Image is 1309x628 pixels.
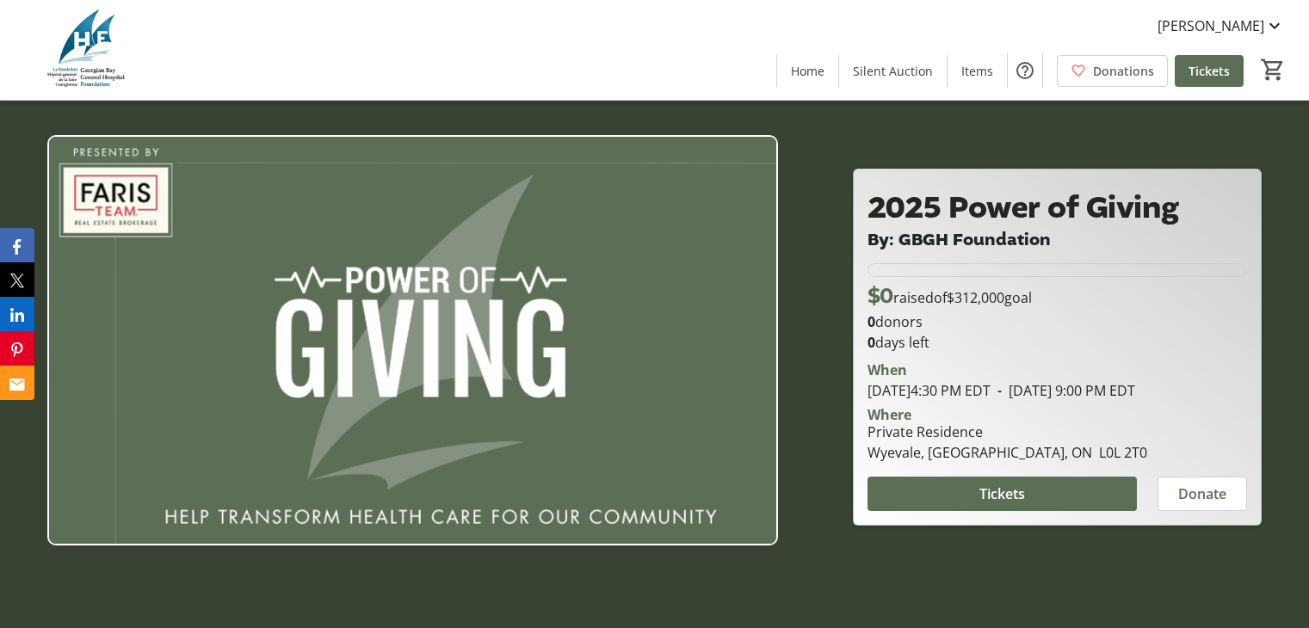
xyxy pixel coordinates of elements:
a: Home [777,55,838,87]
button: Help [1008,53,1042,88]
span: [DATE] 9:00 PM EDT [991,381,1135,400]
span: [DATE] 4:30 PM EDT [868,381,991,400]
a: Silent Auction [839,55,947,87]
b: 0 [868,312,875,331]
span: Items [961,62,993,80]
span: Silent Auction [853,62,933,80]
button: Donate [1158,477,1247,511]
span: Donate [1178,483,1226,504]
span: By: GBGH Foundation [868,228,1051,251]
img: Campaign CTA Media Photo [47,135,778,546]
span: Tickets [979,483,1025,504]
div: 0% of fundraising goal reached [868,263,1247,277]
span: Donations [1093,62,1154,80]
span: [PERSON_NAME] [1158,15,1264,36]
button: Tickets [868,477,1137,511]
span: 2025 Power of Giving [868,187,1179,229]
a: Items [948,55,1007,87]
img: Georgian Bay General Hospital Foundation's Logo [10,7,164,93]
a: Tickets [1175,55,1244,87]
span: Tickets [1189,62,1230,80]
div: Wyevale, [GEOGRAPHIC_DATA], ON L0L 2T0 [868,442,1147,463]
span: Home [791,62,824,80]
p: days left [868,332,1247,353]
div: Private Residence [868,422,1147,442]
div: When [868,360,907,380]
span: $312,000 [947,288,1004,307]
span: 0 [868,333,875,352]
button: [PERSON_NAME] [1144,12,1299,40]
span: $0 [868,283,893,308]
a: Donations [1057,55,1168,87]
span: - [991,381,1009,400]
button: Cart [1257,54,1288,85]
p: donors [868,311,1247,332]
div: Where [868,408,911,422]
p: raised of goal [868,280,1032,311]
